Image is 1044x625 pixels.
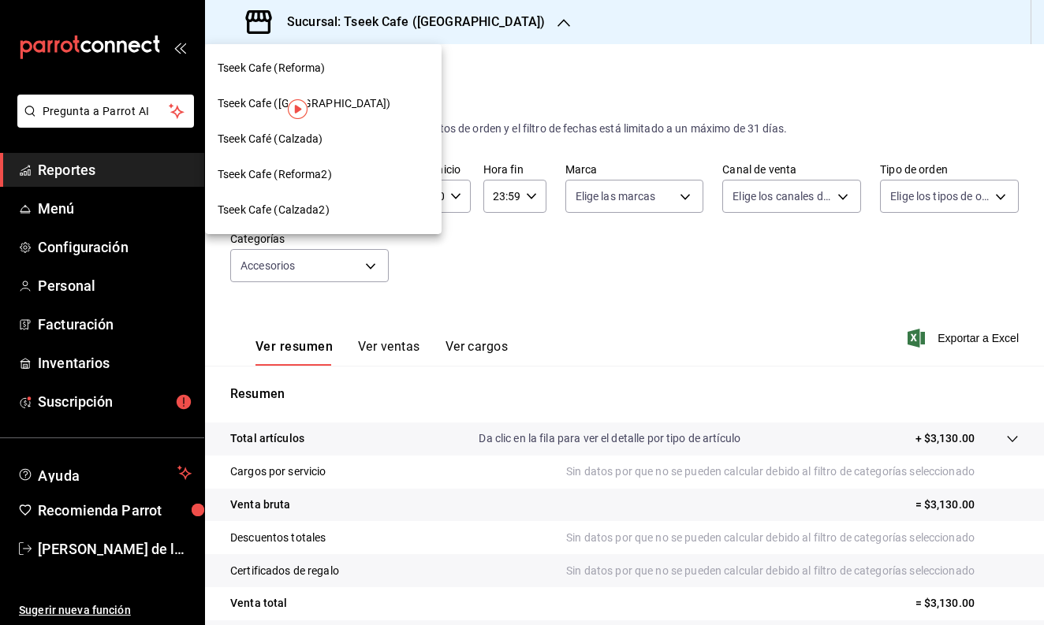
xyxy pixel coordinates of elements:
div: Tseek Cafe (Calzada2) [205,192,442,228]
img: Tooltip marker [288,99,308,119]
div: Tseek Café (Calzada) [205,121,442,157]
div: Tseek Cafe (Reforma2) [205,157,442,192]
span: Tseek Cafe (Reforma) [218,60,326,76]
span: Tseek Café (Calzada) [218,131,323,147]
div: Tseek Cafe (Reforma) [205,50,442,86]
span: Tseek Cafe ([GEOGRAPHIC_DATA]) [218,95,390,112]
span: Tseek Cafe (Reforma2) [218,166,332,183]
div: Tseek Cafe ([GEOGRAPHIC_DATA]) [205,86,442,121]
span: Tseek Cafe (Calzada2) [218,202,330,218]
